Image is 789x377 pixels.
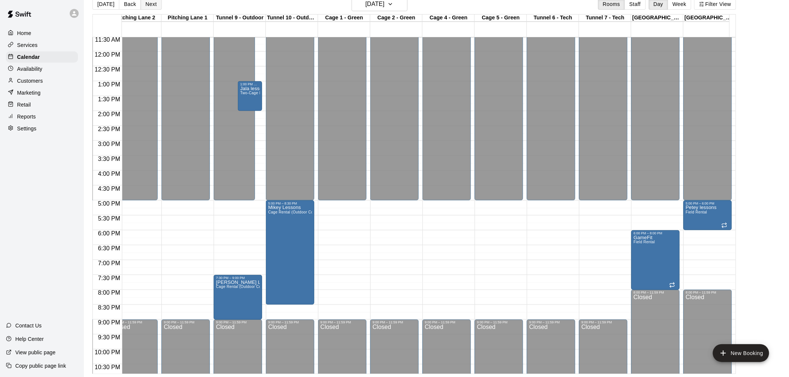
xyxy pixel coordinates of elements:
div: 9:00 PM – 11:59 PM [425,321,469,324]
div: Tunnel 7 - Tech [579,15,631,22]
span: 1:30 PM [96,96,122,102]
div: 7:30 PM – 9:00 PM [216,276,260,280]
span: 10:00 PM [93,349,122,356]
a: Settings [6,123,78,134]
div: 9:00 PM – 11:59 PM [268,321,312,324]
span: Recurring event [669,282,675,288]
div: Tunnel 10 - Outdoor [266,15,318,22]
div: 9:00 PM – 11:59 PM [320,321,364,324]
div: Tunnel 6 - Tech [527,15,579,22]
div: [GEOGRAPHIC_DATA] [683,15,736,22]
div: 8:00 PM – 11:59 PM [634,291,678,295]
span: 8:30 PM [96,305,122,311]
span: 5:30 PM [96,215,122,222]
p: Contact Us [15,322,42,329]
p: Availability [17,65,43,73]
div: 5:00 PM – 8:30 PM [268,202,312,205]
span: 11:30 AM [93,37,122,43]
span: 9:30 PM [96,335,122,341]
span: 4:30 PM [96,186,122,192]
p: Services [17,41,38,49]
a: Customers [6,75,78,86]
a: Home [6,28,78,39]
div: 6:00 PM – 8:00 PM [634,231,678,235]
div: Cage 2 - Green [370,15,422,22]
span: Cage Rental (Outdoor Covered) [216,285,272,289]
span: 6:30 PM [96,245,122,251]
div: 5:00 PM – 8:30 PM: Mikey Lessons [266,200,314,305]
span: 7:00 PM [96,260,122,266]
a: Retail [6,99,78,110]
p: Home [17,29,31,37]
span: 8:00 PM [96,290,122,296]
div: 9:00 PM – 11:59 PM [164,321,208,324]
p: Customers [17,77,43,85]
p: Help Center [15,335,44,343]
span: 10:30 PM [93,364,122,371]
a: Services [6,39,78,51]
span: 3:00 PM [96,141,122,147]
div: Tunnel 9 - Outdoor [214,15,266,22]
div: 5:00 PM – 6:00 PM [686,202,730,205]
a: Marketing [6,87,78,98]
p: Reports [17,113,36,120]
div: 8:00 PM – 11:59 PM [686,291,730,295]
span: 2:30 PM [96,126,122,132]
div: 6:00 PM – 8:00 PM: GameFit [631,230,680,290]
span: 7:30 PM [96,275,122,281]
div: 9:00 PM – 11:59 PM [216,321,260,324]
div: 9:00 PM – 11:59 PM [477,321,521,324]
span: Field Rental [686,210,707,214]
span: 3:30 PM [96,156,122,162]
span: 2:00 PM [96,111,122,117]
p: Retail [17,101,31,108]
p: Calendar [17,53,40,61]
div: Cage 1 - Green [318,15,370,22]
span: 5:00 PM [96,200,122,207]
div: 9:00 PM – 11:59 PM [529,321,573,324]
a: Availability [6,63,78,75]
p: Marketing [17,89,41,96]
div: [GEOGRAPHIC_DATA] [631,15,683,22]
span: 12:00 PM [93,51,122,58]
p: Settings [17,125,37,132]
div: 1:00 PM – 2:00 PM [240,82,260,86]
div: 5:00 PM – 6:00 PM: Petey lessons [683,200,732,230]
div: 9:00 PM – 11:59 PM [373,321,416,324]
div: 9:00 PM – 11:59 PM [581,321,625,324]
span: Recurring event [722,222,727,228]
span: Two-Cage Rental (Outdoor Covered) [240,91,305,95]
div: 1:00 PM – 2:00 PM: Jala lessons [238,81,262,111]
span: Cage Rental (Outdoor Covered) [268,210,324,214]
span: 1:00 PM [96,81,122,88]
p: View public page [15,349,56,356]
button: add [713,344,769,362]
div: Pitching Lane 2 [109,15,161,22]
div: Cage 4 - Green [422,15,475,22]
span: 9:00 PM [96,320,122,326]
a: Reports [6,111,78,122]
a: Calendar [6,51,78,63]
div: Pitching Lane 1 [161,15,214,22]
p: Copy public page link [15,362,66,370]
span: 6:00 PM [96,230,122,237]
div: Cage 5 - Green [475,15,527,22]
div: 9:00 PM – 11:59 PM [111,321,155,324]
span: Field Rental [634,240,655,244]
span: 4:00 PM [96,171,122,177]
span: 12:30 PM [93,66,122,73]
div: 7:30 PM – 9:00 PM: Jalal Lessons [214,275,262,320]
